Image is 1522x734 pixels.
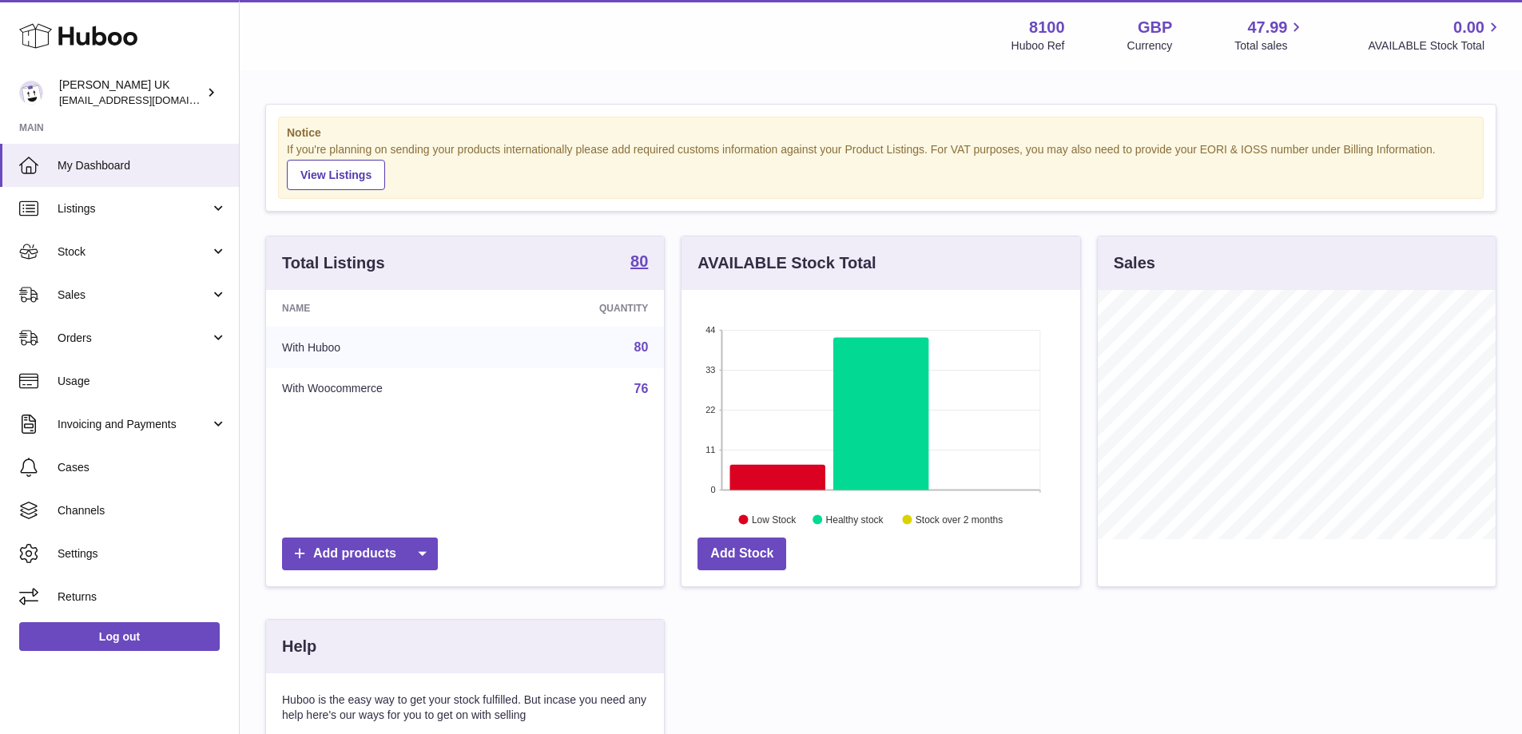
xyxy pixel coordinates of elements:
[1138,17,1172,38] strong: GBP
[634,382,649,395] a: 76
[58,288,210,303] span: Sales
[58,417,210,432] span: Invoicing and Payments
[1368,17,1503,54] a: 0.00 AVAILABLE Stock Total
[287,160,385,190] a: View Listings
[266,327,513,368] td: With Huboo
[697,252,876,274] h3: AVAILABLE Stock Total
[1114,252,1155,274] h3: Sales
[706,365,716,375] text: 33
[282,636,316,657] h3: Help
[19,81,43,105] img: emotion88hk@gmail.com
[59,93,235,106] span: [EMAIL_ADDRESS][DOMAIN_NAME]
[287,142,1475,190] div: If you're planning on sending your products internationally please add required customs informati...
[58,374,227,389] span: Usage
[634,340,649,354] a: 80
[19,622,220,651] a: Log out
[630,253,648,272] a: 80
[706,325,716,335] text: 44
[1234,38,1305,54] span: Total sales
[697,538,786,570] a: Add Stock
[630,253,648,269] strong: 80
[58,503,227,518] span: Channels
[58,201,210,216] span: Listings
[58,244,210,260] span: Stock
[706,405,716,415] text: 22
[282,692,648,723] p: Huboo is the easy way to get your stock fulfilled. But incase you need any help here's our ways f...
[59,77,203,108] div: [PERSON_NAME] UK
[1453,17,1484,38] span: 0.00
[1029,17,1065,38] strong: 8100
[266,368,513,410] td: With Woocommerce
[58,331,210,346] span: Orders
[711,485,716,494] text: 0
[1247,17,1287,38] span: 47.99
[58,546,227,561] span: Settings
[916,514,1003,525] text: Stock over 2 months
[1011,38,1065,54] div: Huboo Ref
[826,514,884,525] text: Healthy stock
[513,290,664,327] th: Quantity
[58,460,227,475] span: Cases
[287,125,1475,141] strong: Notice
[266,290,513,327] th: Name
[1127,38,1173,54] div: Currency
[282,252,385,274] h3: Total Listings
[1368,38,1503,54] span: AVAILABLE Stock Total
[282,538,438,570] a: Add products
[706,445,716,454] text: 11
[58,158,227,173] span: My Dashboard
[1234,17,1305,54] a: 47.99 Total sales
[752,514,797,525] text: Low Stock
[58,589,227,605] span: Returns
